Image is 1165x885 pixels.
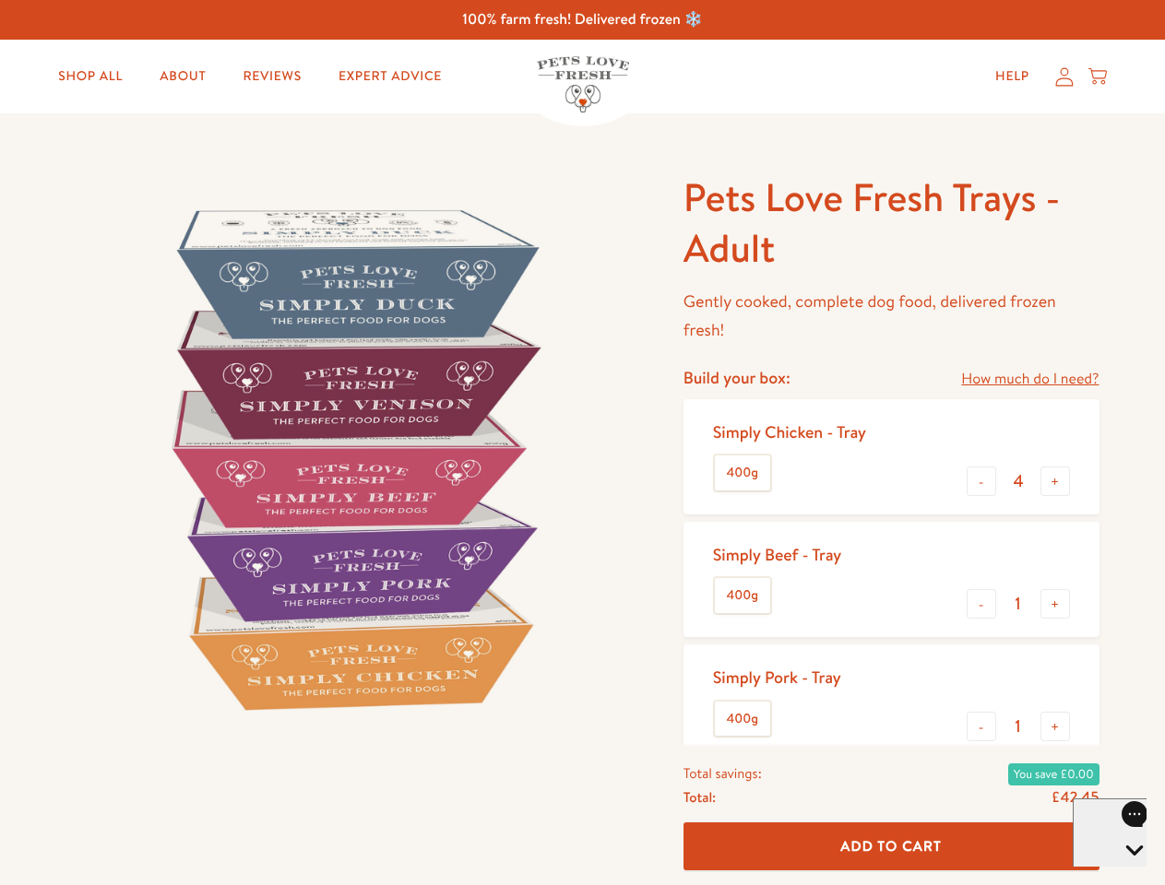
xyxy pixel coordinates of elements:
[1008,763,1100,785] span: You save £0.00
[715,455,770,490] label: 400g
[684,761,762,785] span: Total savings:
[967,712,996,741] button: -
[715,578,770,613] label: 400g
[713,421,866,442] div: Simply Chicken - Tray
[1073,798,1147,867] iframe: Gorgias live chat messenger
[840,836,942,855] span: Add To Cart
[537,56,629,112] img: Pets Love Fresh
[684,367,791,388] h4: Build your box:
[981,58,1044,95] a: Help
[684,288,1100,344] p: Gently cooked, complete dog food, delivered frozen fresh!
[967,466,996,496] button: -
[684,172,1100,273] h1: Pets Love Fresh Trays - Adult
[713,544,841,565] div: Simply Beef - Tray
[324,58,457,95] a: Expert Advice
[684,785,716,809] span: Total:
[961,367,1099,392] a: How much do I need?
[684,822,1100,871] button: Add To Cart
[228,58,315,95] a: Reviews
[43,58,137,95] a: Shop All
[967,589,996,619] button: -
[1040,466,1070,496] button: +
[1052,787,1100,808] span: £42.45
[715,702,770,737] label: 400g
[713,667,841,688] div: Simply Pork - Tray
[1040,589,1070,619] button: +
[66,172,639,745] img: Pets Love Fresh Trays - Adult
[145,58,220,95] a: About
[1040,712,1070,741] button: +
